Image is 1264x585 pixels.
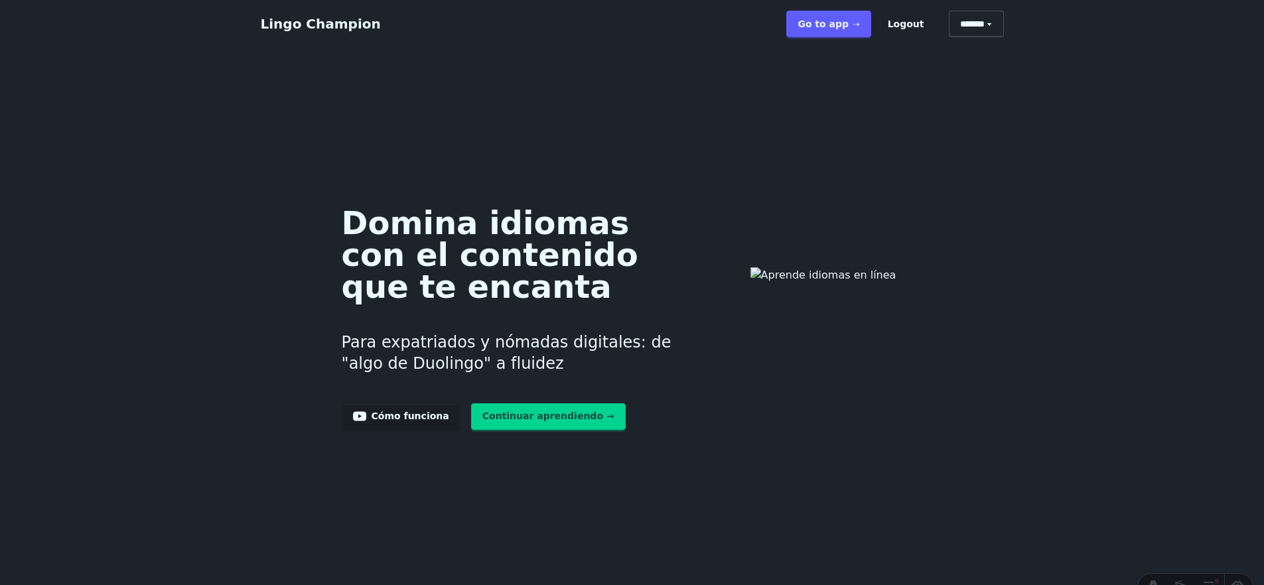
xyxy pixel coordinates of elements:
img: Aprende idiomas en línea [724,267,923,361]
button: Logout [877,11,936,37]
a: Continuar aprendiendo → [471,403,626,430]
a: Cómo funciona [342,403,460,430]
a: Lingo Champion [261,16,381,32]
a: Go to app ➝ [786,11,871,37]
h1: Domina idiomas con el contenido que te encanta [342,207,703,302]
h3: Para expatriados y nómadas digitales: de "algo de Duolingo" a fluidez [342,316,703,390]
